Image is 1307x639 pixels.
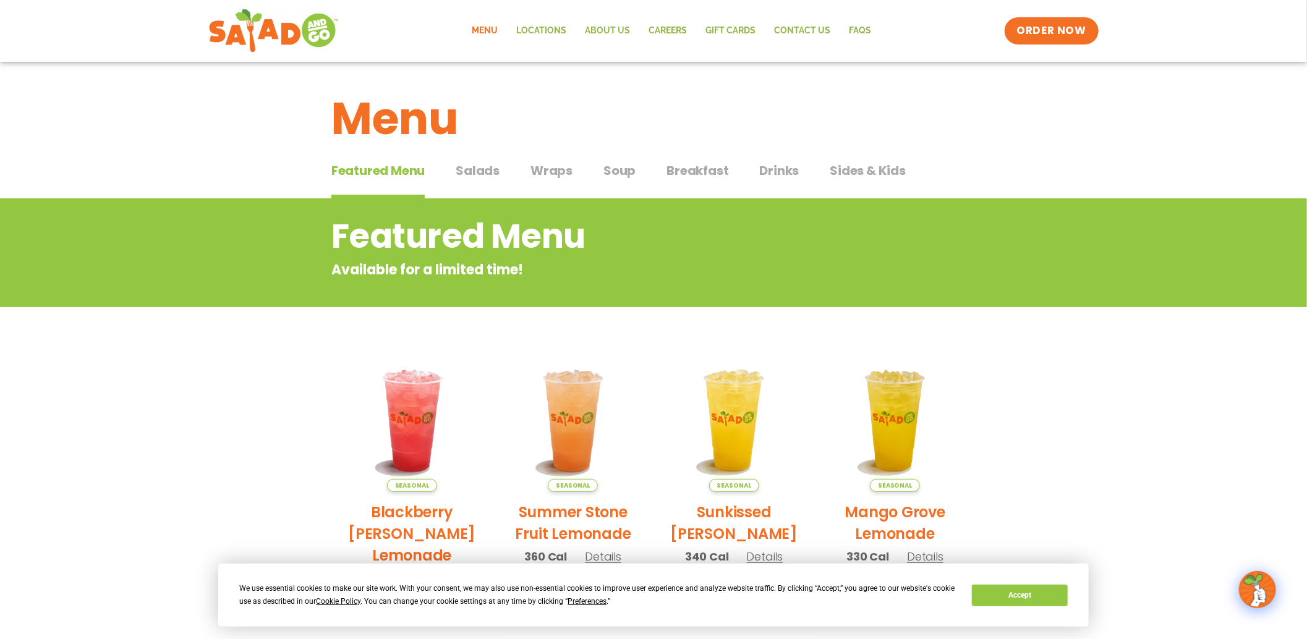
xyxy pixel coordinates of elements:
[341,501,483,566] h2: Blackberry [PERSON_NAME] Lemonade
[760,161,799,180] span: Drinks
[331,260,876,280] p: Available for a limited time!
[666,161,728,180] span: Breakfast
[218,564,1089,627] div: Cookie Consent Prompt
[1005,17,1099,44] a: ORDER NOW
[747,549,783,564] span: Details
[830,161,906,180] span: Sides & Kids
[239,582,957,608] div: We use essential cookies to make our site work. With your consent, we may also use non-essential ...
[341,349,483,492] img: Product photo for Blackberry Bramble Lemonade
[840,17,880,45] a: FAQs
[696,17,765,45] a: GIFT CARDS
[1017,23,1086,38] span: ORDER NOW
[507,17,576,45] a: Locations
[331,157,976,199] div: Tabbed content
[331,211,876,261] h2: Featured Menu
[603,161,636,180] span: Soup
[663,349,806,492] img: Product photo for Sunkissed Yuzu Lemonade
[530,161,573,180] span: Wraps
[387,479,437,492] span: Seasonal
[331,161,425,180] span: Featured Menu
[1240,572,1275,607] img: wpChatIcon
[462,17,507,45] a: Menu
[316,597,360,606] span: Cookie Policy
[907,549,943,564] span: Details
[685,548,729,565] span: 340 Cal
[576,17,639,45] a: About Us
[972,585,1067,606] button: Accept
[870,479,920,492] span: Seasonal
[502,501,645,544] h2: Summer Stone Fruit Lemonade
[525,548,568,565] span: 360 Cal
[639,17,696,45] a: Careers
[456,161,500,180] span: Salads
[765,17,840,45] a: Contact Us
[824,349,967,492] img: Product photo for Mango Grove Lemonade
[709,479,759,492] span: Seasonal
[585,549,621,564] span: Details
[824,501,967,544] h2: Mango Grove Lemonade
[548,479,598,492] span: Seasonal
[502,349,645,492] img: Product photo for Summer Stone Fruit Lemonade
[663,501,806,544] h2: Sunkissed [PERSON_NAME]
[847,548,890,565] span: 330 Cal
[462,17,880,45] nav: Menu
[568,597,607,606] span: Preferences
[208,6,339,56] img: new-SAG-logo-768×292
[331,85,976,152] h1: Menu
